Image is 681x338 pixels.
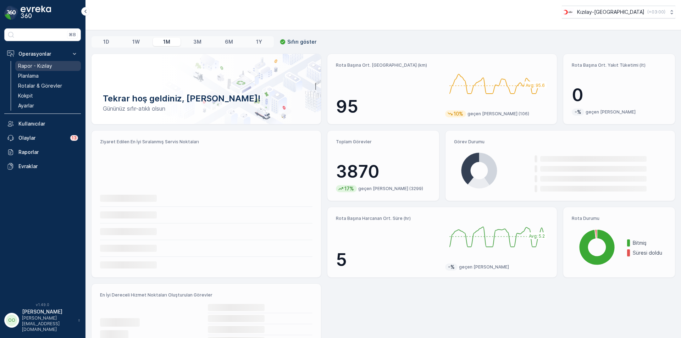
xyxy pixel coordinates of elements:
[287,38,316,45] p: Sıfırı göster
[22,308,74,315] p: [PERSON_NAME]
[18,50,67,57] p: Operasyonlar
[586,109,636,115] p: geçen [PERSON_NAME]
[18,163,78,170] p: Evraklar
[572,84,666,106] p: 0
[4,308,81,332] button: OO[PERSON_NAME][PERSON_NAME][EMAIL_ADDRESS][DOMAIN_NAME]
[336,216,439,221] p: Rota Başına Harcanan Ort. Süre (hr)
[18,72,39,79] p: Planlama
[4,6,18,20] img: logo
[6,315,17,326] div: OO
[18,62,52,70] p: Rapor - Kızılay
[21,6,51,20] img: logo_dark-DEwI_e13.png
[447,264,455,271] p: -%
[336,161,431,182] p: 3870
[572,62,666,68] p: Rota Başına Ort. Yakıt Tüketimi (lt)
[4,131,81,145] a: Olaylar13
[69,32,76,38] p: ⌘B
[467,111,529,117] p: geçen [PERSON_NAME] (106)
[4,47,81,61] button: Operasyonlar
[4,145,81,159] a: Raporlar
[132,38,140,45] p: 1W
[103,38,109,45] p: 1D
[225,38,233,45] p: 6M
[4,117,81,131] a: Kullanıcılar
[4,303,81,307] span: v 1.49.0
[453,110,464,117] p: 10%
[72,135,77,141] p: 13
[103,93,310,104] p: Tekrar hoş geldiniz, [PERSON_NAME]!
[454,139,666,145] p: Görev Durumu
[15,71,81,81] a: Planlama
[647,9,665,15] p: ( +03:00 )
[633,239,666,246] p: Bitmiş
[574,109,582,116] p: -%
[18,82,62,89] p: Rotalar & Görevler
[336,249,439,271] p: 5
[18,120,78,127] p: Kullanıcılar
[100,292,312,298] p: En İyi Dereceli Hizmet Noktaları Oluşturulan Görevler
[358,186,423,192] p: geçen [PERSON_NAME] (3299)
[336,62,439,68] p: Rota Başına Ort. [GEOGRAPHIC_DATA] (km)
[577,9,644,16] p: Kızılay-[GEOGRAPHIC_DATA]
[103,104,310,113] p: Gününüz sıfır-atıklı olsun
[15,81,81,91] a: Rotalar & Görevler
[193,38,201,45] p: 3M
[18,149,78,156] p: Raporlar
[336,139,431,145] p: Toplam Görevler
[22,315,74,332] p: [PERSON_NAME][EMAIL_ADDRESS][DOMAIN_NAME]
[633,249,666,256] p: Süresi doldu
[562,8,574,16] img: k%C4%B1z%C4%B1lay.png
[18,134,66,142] p: Olaylar
[18,102,34,109] p: Ayarlar
[18,92,33,99] p: Kokpit
[15,91,81,101] a: Kokpit
[459,264,509,270] p: geçen [PERSON_NAME]
[336,96,439,117] p: 95
[572,216,666,221] p: Rota Durumu
[163,38,170,45] p: 1M
[15,61,81,71] a: Rapor - Kızılay
[562,6,675,18] button: Kızılay-[GEOGRAPHIC_DATA](+03:00)
[256,38,262,45] p: 1Y
[4,159,81,173] a: Evraklar
[100,139,312,145] p: Ziyaret Edilen En İyi Sıralanmış Servis Noktaları
[15,101,81,111] a: Ayarlar
[344,185,355,192] p: 17%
